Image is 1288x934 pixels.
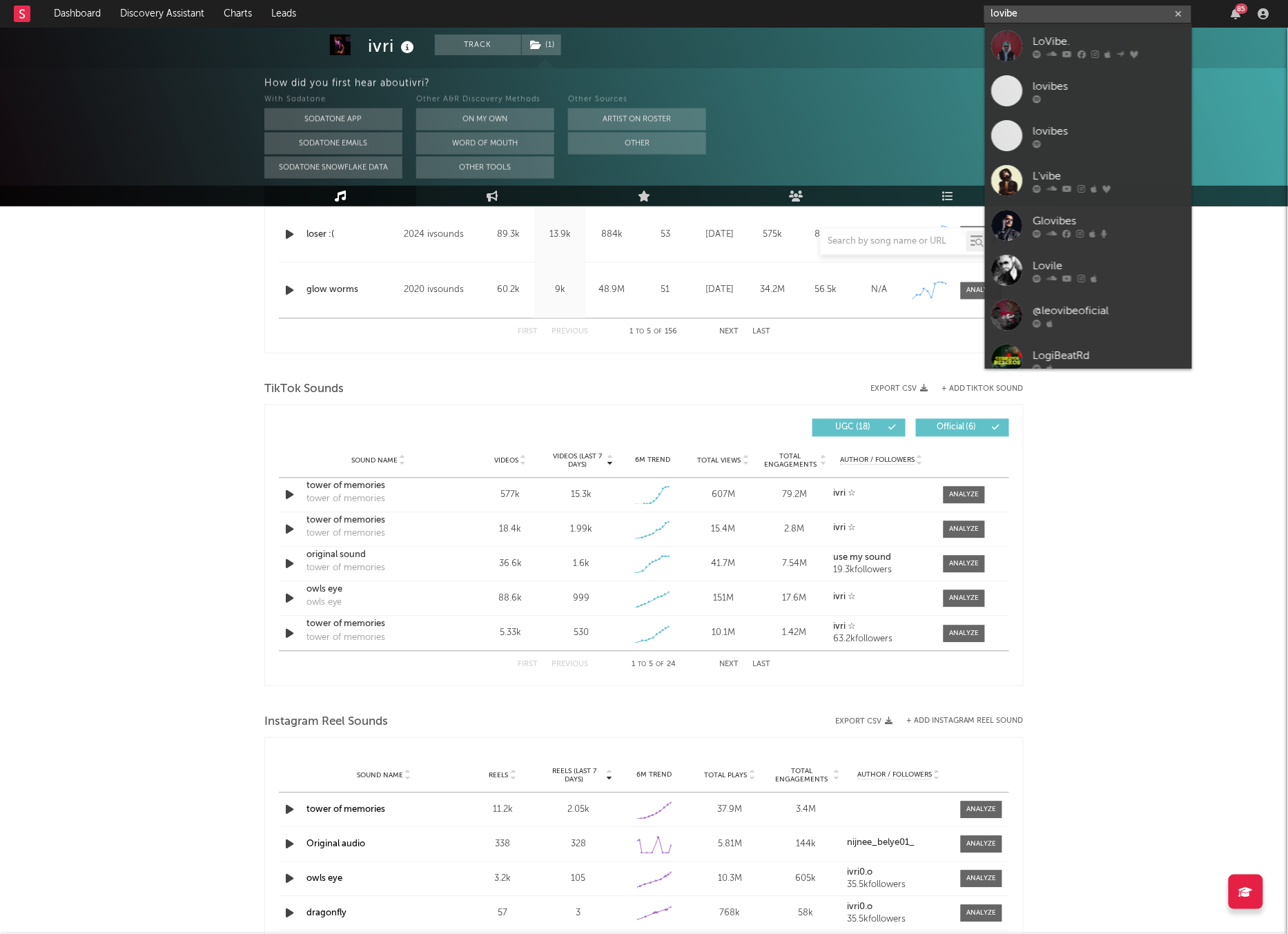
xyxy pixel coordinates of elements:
div: 35.5k followers [847,915,950,925]
span: TikTok Sounds [264,381,344,398]
strong: ivri ☆ [834,623,857,632]
div: 37.9M [696,804,765,817]
a: Original audio [306,840,365,849]
a: original sound [306,549,451,563]
div: 34.2M [750,284,796,298]
div: 63.2k followers [834,635,930,645]
span: Official ( 6 ) [925,424,988,432]
button: Sodatone Snowflake Data [264,157,402,179]
div: 9k [538,284,583,298]
div: 88.6k [478,592,543,606]
div: owls eye [306,596,342,610]
div: 2020 ivsounds [404,282,479,299]
div: @leovibeoficial [1033,302,1185,319]
div: 3.2k [468,873,537,886]
div: 7.54M [763,558,827,572]
a: ivri ☆ [834,593,930,603]
a: Glovibes [985,203,1192,248]
a: @leovibeoficial [985,293,1192,338]
div: 15.4M [692,523,756,537]
div: Other A&R Discovery Methods [416,92,554,108]
div: + Add Instagram Reel Sound [892,717,1024,725]
div: 36.6k [478,558,543,572]
div: 3.4M [772,804,841,817]
div: 1.6k [573,558,589,572]
span: Sound Name [357,772,403,780]
button: Last [752,661,770,669]
div: 60.2k [486,284,531,298]
div: 2024 ivsounds [404,227,479,244]
div: 530 [574,627,589,641]
button: UGC(18) [812,419,906,437]
div: 328 [544,838,613,852]
div: LogiBeatRd [1033,347,1185,364]
button: Word Of Mouth [416,133,554,155]
span: of [654,329,663,335]
a: owls eye [306,583,451,597]
a: lovibes [985,113,1192,158]
div: 577k [478,489,543,503]
strong: ivri ☆ [834,489,857,498]
div: 41.7M [692,558,756,572]
a: ivri ☆ [834,524,930,534]
span: Total Engagements [772,768,832,784]
div: 57 [468,907,537,921]
div: 607M [692,489,756,503]
div: 15.3k [571,489,592,503]
div: 6M Trend [620,770,689,781]
button: Last [752,329,770,336]
div: 56.5k [803,284,849,298]
a: owls eye [306,875,342,884]
span: Author / Followers [857,771,932,780]
div: 1 5 156 [616,324,692,341]
button: Export CSV [870,385,928,393]
a: tower of memories [306,480,451,494]
div: lovibes [1033,78,1185,95]
div: 338 [468,838,537,852]
div: 48.9M [589,284,634,298]
div: 999 [573,592,589,606]
div: 105 [544,873,613,886]
span: Sound Name [351,457,398,465]
a: tower of memories [306,514,451,528]
div: 605k [772,873,841,886]
div: How did you first hear about ivri ? [264,75,1288,92]
input: Search for artists [984,6,1191,23]
button: Track [435,35,521,55]
div: Other Sources [568,92,706,108]
div: 35.5k followers [847,881,950,891]
button: Sodatone Emails [264,133,402,155]
div: [DATE] [696,284,743,298]
span: Reels [489,772,508,780]
div: 19.3k followers [834,566,930,576]
div: lovibes [1033,123,1185,139]
span: Total Views [698,457,741,465]
button: 85 [1231,8,1241,19]
button: Next [719,329,739,336]
span: Videos (last 7 days) [549,453,605,469]
button: + Add TikTok Sound [928,385,1024,393]
button: + Add Instagram Reel Sound [906,717,1024,725]
div: 2.05k [544,804,613,817]
div: With Sodatone [264,92,402,108]
div: LoVibe. [1033,33,1185,50]
button: Other Tools [416,157,554,179]
button: Other [568,133,706,155]
div: 1.99k [570,523,592,537]
div: 58k [772,907,841,921]
div: Glovibes [1033,213,1185,229]
button: Previous [552,329,588,336]
span: Total Engagements [763,453,819,469]
div: 51 [641,284,690,298]
strong: nijnee_belye01_ [847,839,915,848]
div: 11.2k [468,804,537,817]
div: Lovile [1033,257,1185,274]
div: 2.8M [763,523,827,537]
div: tower of memories [306,527,385,541]
strong: ivri0.o [847,903,872,912]
div: 5.33k [478,627,543,641]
